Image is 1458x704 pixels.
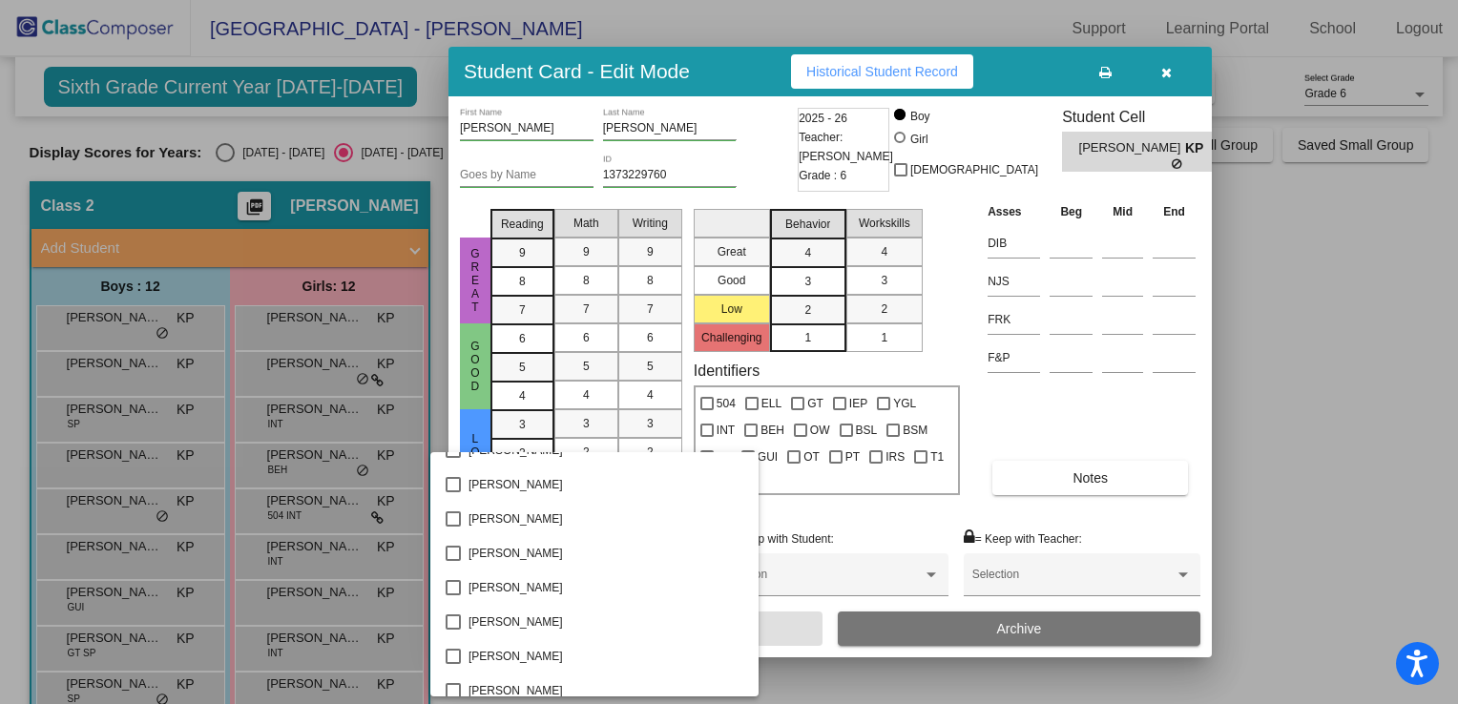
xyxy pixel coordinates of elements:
span: [PERSON_NAME] [469,570,743,605]
span: [PERSON_NAME] [469,502,743,536]
span: [PERSON_NAME] [469,639,743,673]
span: [PERSON_NAME] [469,536,743,570]
span: [PERSON_NAME] [469,605,743,639]
span: [PERSON_NAME] [469,467,743,502]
